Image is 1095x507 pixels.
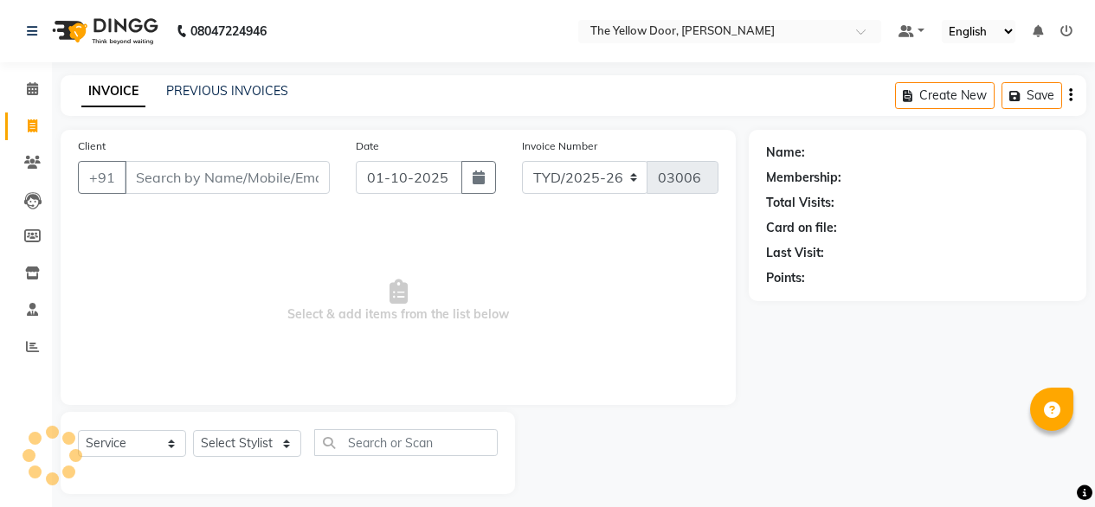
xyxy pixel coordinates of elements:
[766,144,805,162] div: Name:
[895,82,995,109] button: Create New
[766,219,837,237] div: Card on file:
[78,215,718,388] span: Select & add items from the list below
[78,161,126,194] button: +91
[314,429,498,456] input: Search or Scan
[766,169,841,187] div: Membership:
[166,83,288,99] a: PREVIOUS INVOICES
[125,161,330,194] input: Search by Name/Mobile/Email/Code
[766,269,805,287] div: Points:
[190,7,267,55] b: 08047224946
[78,138,106,154] label: Client
[766,244,824,262] div: Last Visit:
[766,194,834,212] div: Total Visits:
[44,7,163,55] img: logo
[1002,82,1062,109] button: Save
[522,138,597,154] label: Invoice Number
[1022,438,1078,490] iframe: chat widget
[356,138,379,154] label: Date
[81,76,145,107] a: INVOICE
